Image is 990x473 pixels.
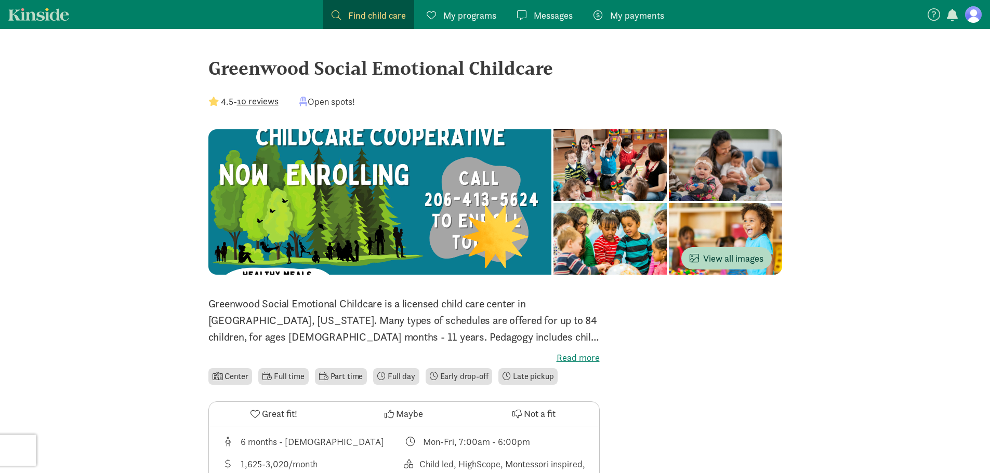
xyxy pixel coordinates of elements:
[208,352,600,364] label: Read more
[534,8,573,22] span: Messages
[524,407,556,421] span: Not a fit
[315,368,367,385] li: Part time
[498,368,558,385] li: Late pickup
[610,8,664,22] span: My payments
[258,368,308,385] li: Full time
[348,8,406,22] span: Find child care
[262,407,297,421] span: Great fit!
[221,96,233,107] strong: 4.5
[443,8,496,22] span: My programs
[681,247,772,269] button: View all images
[241,435,384,449] div: 6 months - [DEMOGRAPHIC_DATA]
[426,368,493,385] li: Early drop-off
[469,402,599,426] button: Not a fit
[404,435,587,449] div: Class schedule
[208,295,600,345] p: Greenwood Social Emotional Childcare is a licensed child care center in [GEOGRAPHIC_DATA], [US_ST...
[237,94,279,108] button: 10 reviews
[8,8,69,21] a: Kinside
[299,94,355,109] div: Open spots!
[373,368,419,385] li: Full day
[208,54,782,82] div: Greenwood Social Emotional Childcare
[423,435,530,449] div: Mon-Fri, 7:00am - 6:00pm
[690,251,763,265] span: View all images
[209,402,339,426] button: Great fit!
[396,407,423,421] span: Maybe
[221,435,404,449] div: Age range for children that this provider cares for
[339,402,469,426] button: Maybe
[208,368,253,385] li: Center
[208,94,279,109] div: -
